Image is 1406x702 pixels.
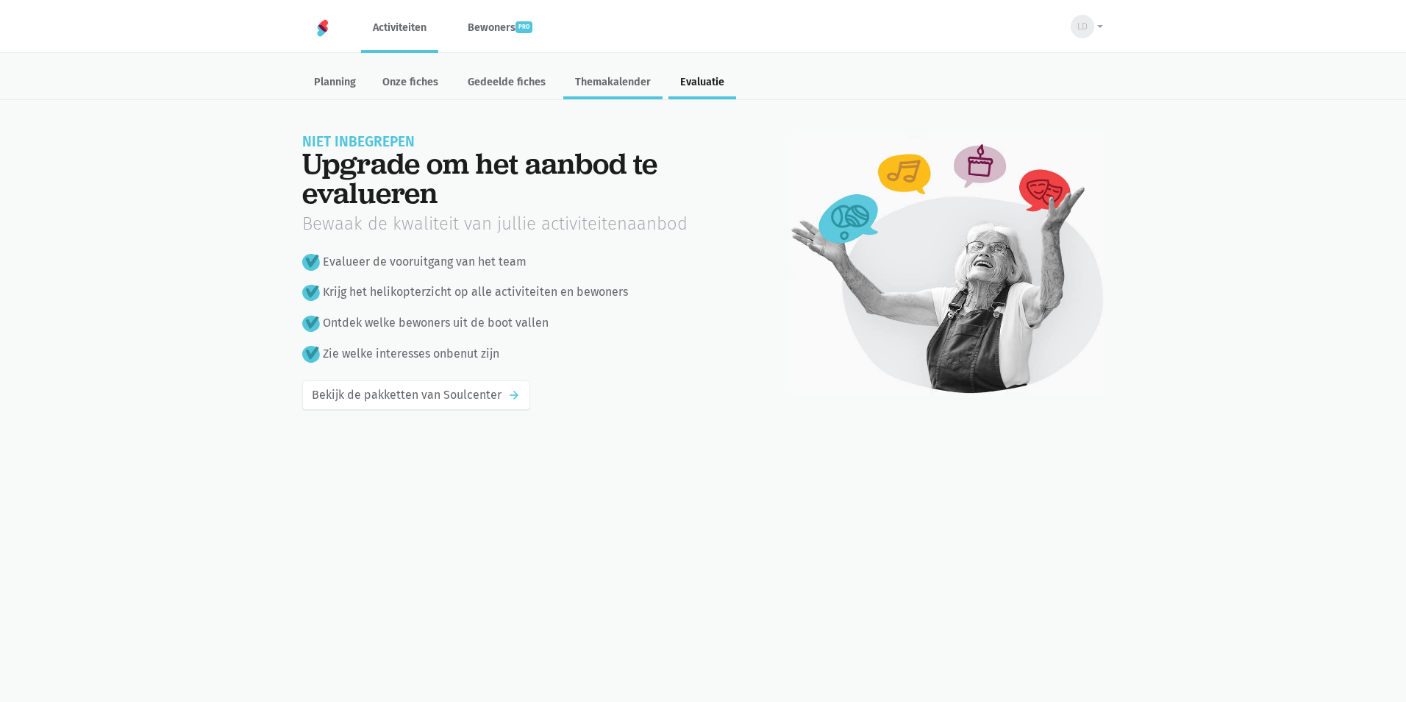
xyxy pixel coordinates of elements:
a: Planning [302,68,368,99]
h1: Upgrade om het aanbod te evalueren [302,149,754,208]
li: Krijg het helikopterzicht op alle activiteiten en bewoners [302,283,754,302]
a: Bekijk de pakketten van Soulcenterarrow_forward [302,380,530,410]
p: Bewaak de kwaliteit van jullie activiteitenaanbod [302,213,754,235]
img: Home [314,19,332,37]
i: arrow_forward [507,389,521,402]
a: Themakalender [563,68,663,99]
span: LD [1077,19,1088,34]
span: pro [515,21,532,33]
div: Niet inbegrepen [302,135,754,149]
a: Activiteiten [361,3,438,52]
a: Evaluatie [668,68,736,99]
button: LD [1061,10,1104,43]
li: Ontdek welke bewoners uit de boot vallen [302,313,754,333]
li: Zie welke interesses onbenut zijn [302,344,754,364]
a: Bewonerspro [456,3,544,52]
a: Onze fiches [371,68,450,99]
li: Evalueer de vooruitgang van het team [302,252,754,272]
a: Gedeelde fiches [456,68,557,99]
